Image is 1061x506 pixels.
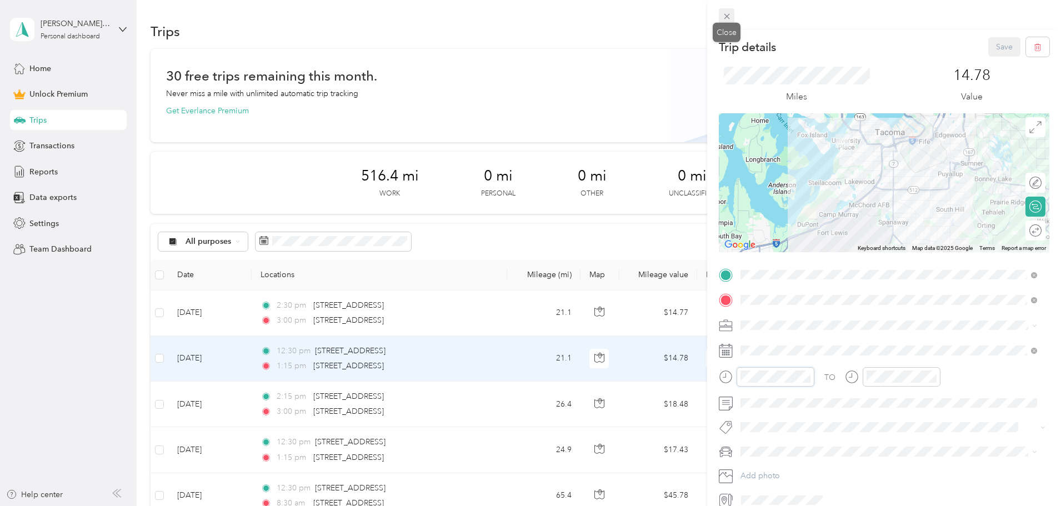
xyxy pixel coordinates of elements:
[713,23,740,42] div: Close
[953,67,990,84] p: 14.78
[912,245,973,251] span: Map data ©2025 Google
[999,444,1061,506] iframe: Everlance-gr Chat Button Frame
[1002,245,1046,251] a: Report a map error
[719,39,776,55] p: Trip details
[722,238,758,252] img: Google
[737,468,1049,484] button: Add photo
[979,245,995,251] a: Terms (opens in new tab)
[722,238,758,252] a: Open this area in Google Maps (opens a new window)
[824,372,835,383] div: TO
[961,90,983,104] p: Value
[858,244,905,252] button: Keyboard shortcuts
[786,90,807,104] p: Miles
